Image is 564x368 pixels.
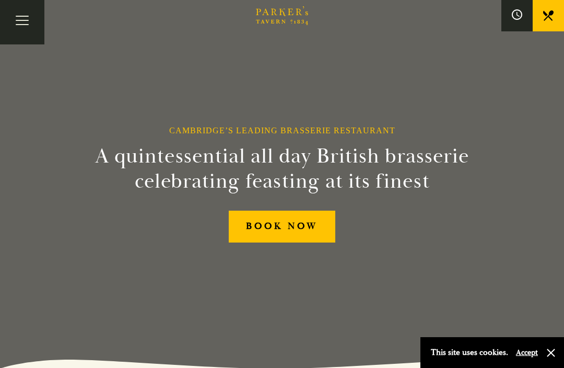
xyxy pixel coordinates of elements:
[86,144,478,194] h2: A quintessential all day British brasserie celebrating feasting at its finest
[169,125,395,135] h1: Cambridge’s Leading Brasserie Restaurant
[431,345,508,360] p: This site uses cookies.
[546,348,556,358] button: Close and accept
[516,348,538,358] button: Accept
[229,211,335,243] a: BOOK NOW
